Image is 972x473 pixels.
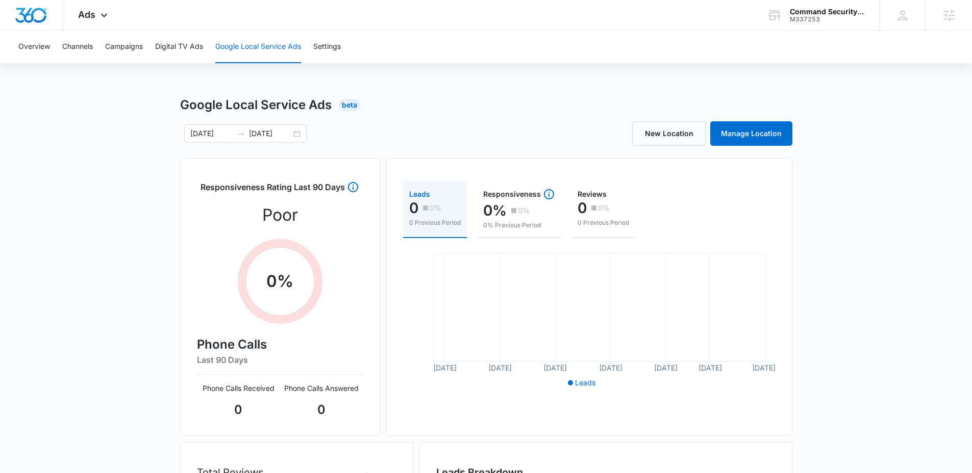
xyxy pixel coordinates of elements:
span: Ads [78,9,95,20]
p: 0 [197,401,280,419]
button: Google Local Service Ads [215,31,301,63]
h4: Phone Calls [197,335,363,354]
a: New Location [632,121,706,146]
input: End date [249,128,291,139]
input: Start date [190,128,233,139]
div: Leads [409,191,461,198]
div: account id [790,16,864,23]
button: Campaigns [105,31,143,63]
tspan: [DATE] [488,363,512,372]
tspan: [DATE] [599,363,622,372]
div: Responsiveness [483,188,555,200]
div: Beta [339,99,360,111]
button: Channels [62,31,93,63]
button: Digital TV Ads [155,31,203,63]
p: Phone Calls Answered [280,383,363,393]
tspan: [DATE] [543,363,567,372]
p: Poor [262,203,298,227]
div: Reviews [578,191,629,198]
tspan: [DATE] [433,363,456,372]
p: 0% Previous Period [483,221,555,230]
p: Phone Calls Received [197,383,280,393]
h6: Last 90 Days [197,354,363,366]
span: Leads [575,378,595,387]
p: 0 Previous Period [409,218,461,227]
p: 0 [280,401,363,419]
tspan: [DATE] [752,363,776,372]
p: 0% [483,202,507,219]
p: 0% [430,204,441,212]
tspan: [DATE] [698,363,721,372]
p: 0% [518,207,530,214]
p: 0 [578,200,587,216]
h3: Responsiveness Rating Last 90 Days [201,181,345,199]
a: Manage Location [710,121,792,146]
h1: Google Local Service Ads [180,96,332,114]
span: swap-right [237,129,245,138]
p: 0% [598,204,610,212]
div: account name [790,8,864,16]
button: Settings [313,31,341,63]
span: to [237,129,245,138]
tspan: [DATE] [654,363,678,372]
p: 0 Previous Period [578,218,629,227]
p: 0 % [266,269,293,294]
button: Overview [18,31,50,63]
p: 0 [409,200,418,216]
